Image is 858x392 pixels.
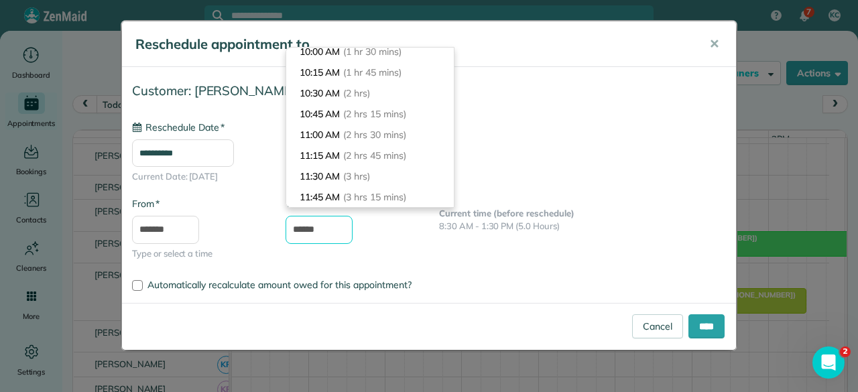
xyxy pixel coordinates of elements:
[132,197,160,210] label: From
[132,84,726,98] h4: Customer: [PERSON_NAME]
[812,346,845,379] iframe: Intercom live chat
[286,83,454,104] li: 10:30 AM
[439,220,726,233] p: 8:30 AM - 1:30 PM (5.0 Hours)
[132,247,265,261] span: Type or select a time
[343,66,401,78] span: (1 hr 45 mins)
[709,36,719,52] span: ✕
[286,104,454,125] li: 10:45 AM
[632,314,683,338] a: Cancel
[286,42,454,62] li: 10:00 AM
[135,35,690,54] h5: Reschedule appointment to...
[343,191,406,203] span: (3 hrs 15 mins)
[286,166,454,187] li: 11:30 AM
[286,145,454,166] li: 11:15 AM
[286,62,454,83] li: 10:15 AM
[439,208,574,218] b: Current time (before reschedule)
[343,149,406,161] span: (2 hrs 45 mins)
[132,121,225,134] label: Reschedule Date
[343,108,406,120] span: (2 hrs 15 mins)
[286,125,454,145] li: 11:00 AM
[147,279,412,291] span: Automatically recalculate amount owed for this appointment?
[132,170,726,184] span: Current Date: [DATE]
[840,346,851,357] span: 2
[343,46,401,58] span: (1 hr 30 mins)
[286,187,454,208] li: 11:45 AM
[343,129,406,141] span: (2 hrs 30 mins)
[343,87,370,99] span: (2 hrs)
[343,170,370,182] span: (3 hrs)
